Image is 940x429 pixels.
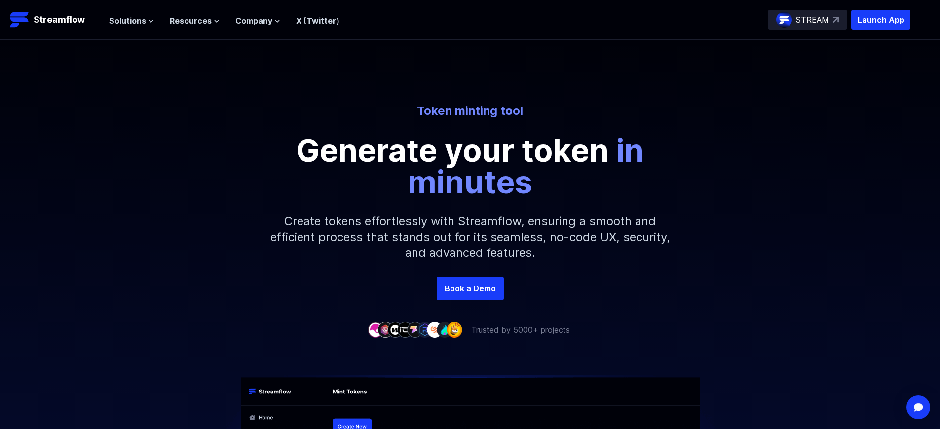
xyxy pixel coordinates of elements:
[258,198,682,277] p: Create tokens effortlessly with Streamflow, ensuring a smooth and efficient process that stands o...
[34,13,85,27] p: Streamflow
[906,395,930,419] div: Open Intercom Messenger
[10,10,99,30] a: Streamflow
[427,322,443,337] img: company-7
[447,322,462,337] img: company-9
[397,322,413,337] img: company-4
[408,131,644,201] span: in minutes
[109,15,146,27] span: Solutions
[833,17,839,23] img: top-right-arrow.svg
[170,15,220,27] button: Resources
[407,322,423,337] img: company-5
[387,322,403,337] img: company-3
[235,15,272,27] span: Company
[471,324,570,336] p: Trusted by 5000+ projects
[796,14,829,26] p: STREAM
[417,322,433,337] img: company-6
[235,15,280,27] button: Company
[437,322,452,337] img: company-8
[197,103,744,119] p: Token minting tool
[368,322,383,337] img: company-1
[768,10,847,30] a: STREAM
[776,12,792,28] img: streamflow-logo-circle.png
[377,322,393,337] img: company-2
[437,277,504,300] a: Book a Demo
[170,15,212,27] span: Resources
[851,10,910,30] button: Launch App
[296,16,339,26] a: X (Twitter)
[248,135,692,198] p: Generate your token
[109,15,154,27] button: Solutions
[10,10,30,30] img: Streamflow Logo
